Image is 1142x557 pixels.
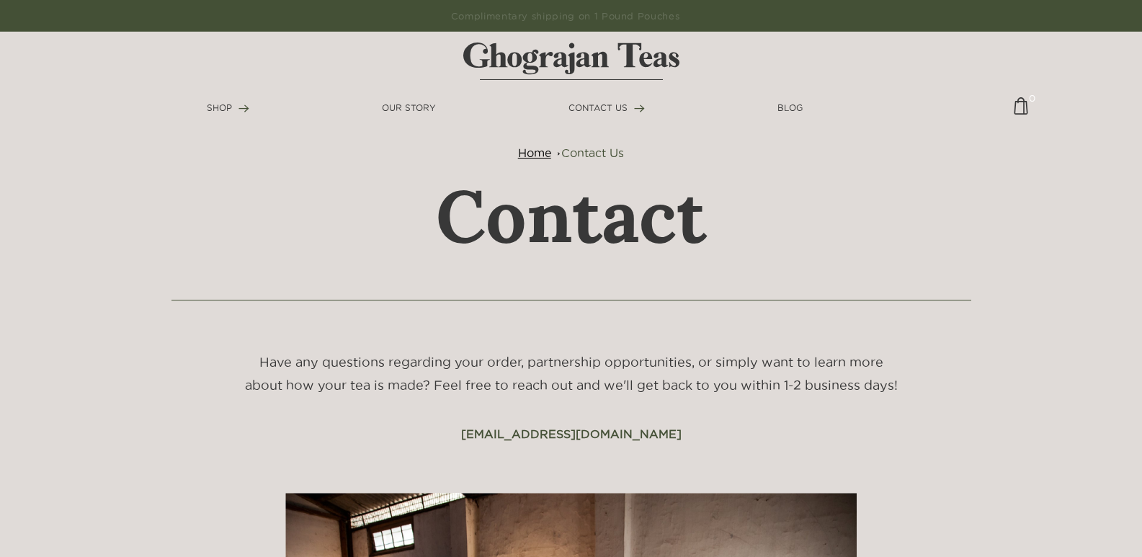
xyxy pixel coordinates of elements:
[207,103,232,112] span: SHOP
[239,351,903,425] h5: Have any questions regarding your order, partnership opportunities, or simply want to learn more ...
[382,102,436,115] a: OUR STORY
[67,184,1076,249] h1: Contact
[1029,92,1035,98] span: 0
[1014,97,1028,125] a: 0
[207,102,249,115] a: SHOP
[777,102,803,115] a: BLOG
[463,43,679,80] img: logo-matt.svg
[1014,97,1028,125] img: cart-icon-matt.svg
[568,102,645,115] a: CONTACT US
[634,104,645,112] img: forward-arrow.svg
[568,103,628,112] span: CONTACT US
[461,427,682,440] a: [EMAIL_ADDRESS][DOMAIN_NAME]
[238,104,249,112] img: forward-arrow.svg
[518,146,551,159] a: Home
[561,146,624,159] a: Contact Us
